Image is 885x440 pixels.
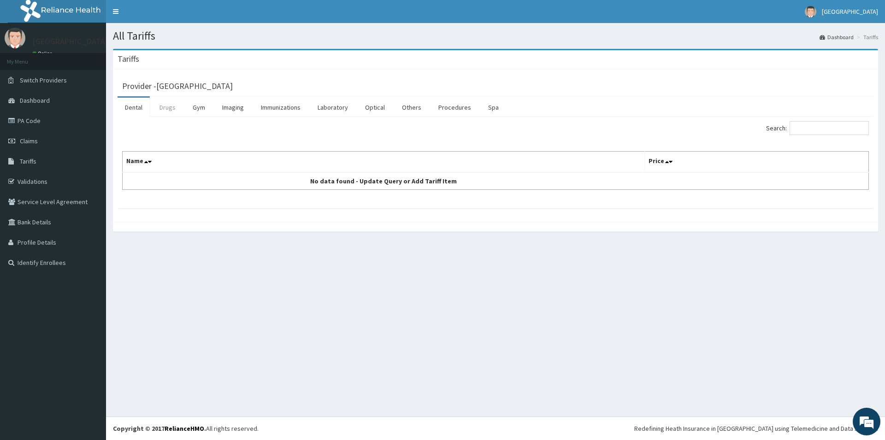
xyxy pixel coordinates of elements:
[822,7,878,16] span: [GEOGRAPHIC_DATA]
[820,33,854,41] a: Dashboard
[254,98,308,117] a: Immunizations
[20,76,67,84] span: Switch Providers
[123,152,645,173] th: Name
[32,50,54,57] a: Online
[118,98,150,117] a: Dental
[20,157,36,165] span: Tariffs
[5,28,25,48] img: User Image
[790,121,869,135] input: Search:
[310,98,355,117] a: Laboratory
[20,137,38,145] span: Claims
[766,121,869,135] label: Search:
[431,98,478,117] a: Procedures
[185,98,212,117] a: Gym
[855,33,878,41] li: Tariffs
[118,55,139,63] h3: Tariffs
[113,30,878,42] h1: All Tariffs
[113,424,206,433] strong: Copyright © 2017 .
[106,417,885,440] footer: All rights reserved.
[805,6,816,18] img: User Image
[20,96,50,105] span: Dashboard
[358,98,392,117] a: Optical
[165,424,204,433] a: RelianceHMO
[122,82,233,90] h3: Provider - [GEOGRAPHIC_DATA]
[215,98,251,117] a: Imaging
[152,98,183,117] a: Drugs
[395,98,429,117] a: Others
[645,152,869,173] th: Price
[634,424,878,433] div: Redefining Heath Insurance in [GEOGRAPHIC_DATA] using Telemedicine and Data Science!
[32,37,108,46] p: [GEOGRAPHIC_DATA]
[123,172,645,190] td: No data found - Update Query or Add Tariff Item
[481,98,506,117] a: Spa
